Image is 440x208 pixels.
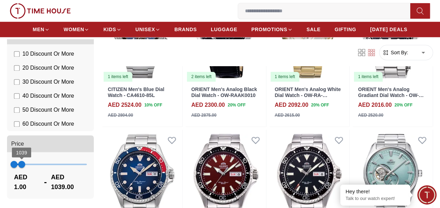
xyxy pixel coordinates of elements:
h4: AED 2016.00 [358,101,392,109]
div: AED 2520.00 [358,112,383,118]
span: MEN [33,26,44,33]
h4: AED 2092.00 [275,101,308,109]
span: 20 % OFF [311,102,329,108]
span: 50 Discount Or More [22,106,74,114]
span: 20 % OFF [228,102,245,108]
input: 10 Discount Or More [14,51,20,57]
div: 1 items left [354,72,383,82]
input: 30 Discount Or More [14,79,20,85]
a: ORIENT Men's Analog White Dial Watch - OW-RA-AR0007S00C [275,86,341,104]
p: Talk to our watch expert! [345,196,405,202]
span: - [40,176,51,187]
div: Chat Widget [417,185,436,204]
span: 40 Discount Or More [22,92,74,100]
span: LUGGAGE [211,26,237,33]
span: 1039 [16,150,27,155]
span: 60 Discount Or More [22,120,74,128]
input: 20 Discount Or More [14,65,20,71]
span: 10 Discount Or More [22,50,74,58]
h4: AED 2524.00 [108,101,141,109]
span: [DATE] DEALS [370,26,407,33]
span: GIFTING [335,26,356,33]
button: Price [7,135,94,152]
span: AED 1039.00 [51,172,87,192]
div: Hey there! [345,188,405,195]
span: 20 Discount Or More [22,64,74,72]
span: SALE [307,26,321,33]
a: SALE [307,23,321,36]
a: ORIENT Men's Analog Gradiant Dial Watch - OW-RAAA0810 [358,86,424,104]
span: UNISEX [135,26,155,33]
a: MEN [33,23,50,36]
h4: AED 2300.00 [191,101,225,109]
a: [DATE] DEALS [370,23,407,36]
input: 60 Discount Or More [14,121,20,127]
a: UNISEX [135,23,160,36]
div: AED 2875.00 [191,112,216,118]
span: 30 Discount Or More [22,78,74,86]
a: CITIZEN Men's Blue Dial Watch - CA4610-85L [108,86,164,98]
span: WOMEN [64,26,84,33]
a: KIDS [103,23,121,36]
span: KIDS [103,26,116,33]
button: Sort By: [382,49,408,56]
div: AED 2804.00 [108,112,133,118]
span: BRANDS [174,26,197,33]
div: 2 items left [187,72,216,82]
span: Price [11,139,24,148]
input: 40 Discount Or More [14,93,20,99]
span: 10 % OFF [144,102,162,108]
span: AED 1.00 [14,172,40,192]
span: 20 % OFF [394,102,412,108]
span: PROMOTIONS [251,26,287,33]
a: PROMOTIONS [251,23,293,36]
input: 50 Discount Or More [14,107,20,113]
a: ORIENT Men's Analog Black Dial Watch - OW-RAAK0010 [191,86,257,98]
img: ... [10,3,71,19]
a: BRANDS [174,23,197,36]
a: LUGGAGE [211,23,237,36]
a: WOMEN [64,23,90,36]
span: Sort By: [389,49,408,56]
a: GIFTING [335,23,356,36]
div: AED 2615.00 [275,112,300,118]
div: 1 items left [271,72,299,82]
div: 1 items left [104,72,132,82]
